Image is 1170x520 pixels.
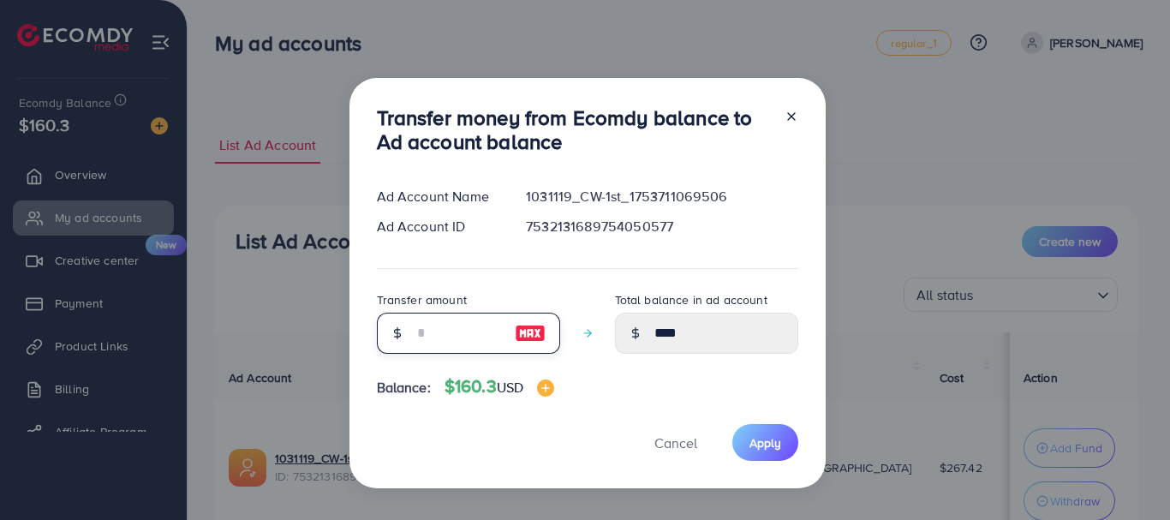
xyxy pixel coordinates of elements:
label: Total balance in ad account [615,291,767,308]
iframe: Chat [1097,443,1157,507]
div: Ad Account ID [363,217,513,236]
h4: $160.3 [445,376,554,397]
div: 7532131689754050577 [512,217,811,236]
div: 1031119_CW-1st_1753711069506 [512,187,811,206]
div: Ad Account Name [363,187,513,206]
span: Apply [749,434,781,451]
button: Cancel [633,424,719,461]
span: USD [497,378,523,397]
button: Apply [732,424,798,461]
span: Balance: [377,378,431,397]
h3: Transfer money from Ecomdy balance to Ad account balance [377,105,771,155]
label: Transfer amount [377,291,467,308]
span: Cancel [654,433,697,452]
img: image [515,323,546,344]
img: image [537,380,554,397]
